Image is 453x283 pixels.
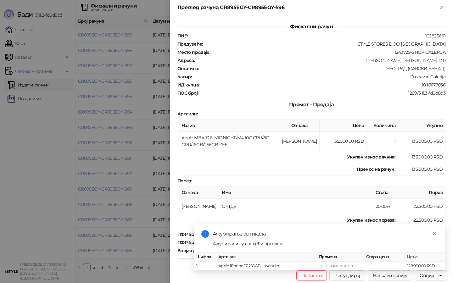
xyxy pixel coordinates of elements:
[179,132,279,151] td: Apple MBA 13.6: MIDNIGHT/M4 10C CPU/8C GPU/16GB/256GB-ZEE
[405,252,445,262] th: Цена
[405,262,445,271] td: 128.990,00 RSD
[347,154,395,160] strong: Укупан износ рачуна :
[367,132,398,151] td: 1
[320,132,367,151] td: 135.000,00 RSD
[201,230,209,238] span: info-circle
[177,178,192,184] strong: Порез :
[195,58,446,63] div: [PERSON_NAME] [PERSON_NAME] 12 0
[431,230,438,237] a: Close
[216,262,316,271] td: Apple iPhone 17 256GB Lavender
[279,132,320,151] td: [PERSON_NAME]
[177,248,209,253] strong: Бројач рачуна :
[177,66,199,71] strong: Општина :
[398,163,445,175] td: 135.000,00 RSD
[216,252,316,262] th: Артикал
[316,252,364,262] th: Промена
[219,186,373,199] th: Име
[179,186,219,199] th: Ознака
[211,49,446,55] div: 1243729-SHOP GALERIJA
[367,119,398,132] th: Количина
[204,41,446,47] div: ISTYLE STORES DOO [GEOGRAPHIC_DATA]
[432,231,437,236] span: close
[373,199,398,214] td: 20,00%
[438,4,445,11] button: Close
[398,186,445,199] th: Порез
[398,132,445,151] td: 135.000,00 RSD
[188,33,446,39] div: 102825661
[177,82,199,88] strong: ИД купца :
[177,33,188,39] strong: ПИБ :
[199,90,446,96] div: 1289/3.11.3-fd0d8d3
[177,4,438,11] div: Преглед рачуна CR895EGY-CR895EGY-596
[347,217,395,223] strong: Укупан износ пореза:
[177,49,210,55] strong: Место продаје :
[364,262,405,271] td: -
[213,230,438,238] div: Ажурирање артикала
[177,90,198,96] strong: ПОС број :
[326,263,353,269] div: Нови артикал
[179,199,219,214] td: [PERSON_NAME]
[357,166,395,172] strong: Пренос на рачун :
[398,199,445,214] td: 22.500,00 RSD
[320,119,367,132] th: Цена
[398,214,445,226] td: 22.500,00 RSD
[284,102,339,108] span: Промет - Продаја
[194,252,216,262] th: Шифра
[398,151,445,163] td: 135.000,00 RSD
[177,111,198,117] strong: Артикли :
[177,240,215,245] strong: ПФР број рачуна :
[364,252,405,262] th: Стара цена
[219,199,373,214] td: О-ПДВ
[200,82,446,88] div: 10:101177036
[177,74,192,80] strong: Касир :
[194,262,216,271] td: 1
[285,24,338,30] span: Фискални рачун
[213,240,438,247] div: Ажурирани су следећи артикли:
[179,119,279,132] th: Назив
[199,66,446,71] div: БЕОГРАД (САВСКИ ВЕНАЦ)
[279,119,320,132] th: Ознака
[398,119,445,132] th: Укупно
[177,41,203,47] strong: Предузеће :
[177,58,195,63] strong: Адреса :
[373,186,398,199] th: Стопа
[192,74,446,80] div: Prodavac Galerija
[177,231,204,237] strong: ПФР време :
